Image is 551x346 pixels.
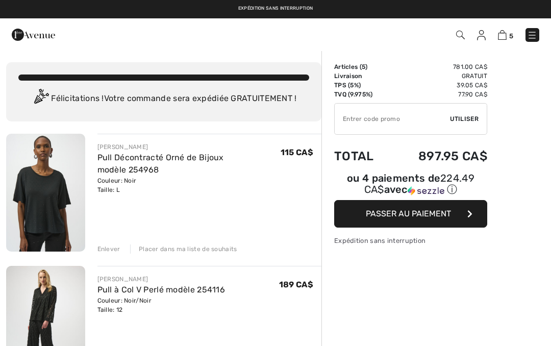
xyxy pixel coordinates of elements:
span: 224.49 CA$ [364,172,474,195]
td: Livraison [334,71,390,81]
div: [PERSON_NAME] [97,275,226,284]
td: Gratuit [390,71,487,81]
img: Sezzle [408,186,444,195]
td: Articles ( ) [334,62,390,71]
div: Enlever [97,244,120,254]
div: Placer dans ma liste de souhaits [130,244,237,254]
span: 5 [509,32,513,40]
input: Code promo [335,104,450,134]
span: 189 CA$ [279,280,313,289]
td: 897.95 CA$ [390,139,487,174]
img: Recherche [456,31,465,39]
td: 39.05 CA$ [390,81,487,90]
span: Passer au paiement [366,209,451,218]
div: Couleur: Noir Taille: L [97,176,281,194]
td: TPS (5%) [334,81,390,90]
td: 77.90 CA$ [390,90,487,99]
span: 115 CA$ [281,147,313,157]
a: 1ère Avenue [12,29,55,39]
td: 781.00 CA$ [390,62,487,71]
div: Félicitations ! Votre commande sera expédiée GRATUITEMENT ! [18,89,309,109]
div: ou 4 paiements de avec [334,174,487,196]
td: Total [334,139,390,174]
a: 5 [498,29,513,41]
img: Congratulation2.svg [31,89,51,109]
div: Expédition sans interruption [334,236,487,245]
img: Menu [527,30,537,40]
img: 1ère Avenue [12,24,55,45]
span: Utiliser [450,114,479,123]
a: Pull Décontracté Orné de Bijoux modèle 254968 [97,153,224,175]
span: 5 [362,63,365,70]
div: ou 4 paiements de224.49 CA$avecSezzle Cliquez pour en savoir plus sur Sezzle [334,174,487,200]
td: TVQ (9.975%) [334,90,390,99]
img: Panier d'achat [498,30,507,40]
img: Mes infos [477,30,486,40]
a: Pull à Col V Perlé modèle 254116 [97,285,226,294]
img: Pull Décontracté Orné de Bijoux modèle 254968 [6,134,85,252]
div: [PERSON_NAME] [97,142,281,152]
div: Couleur: Noir/Noir Taille: 12 [97,296,226,314]
button: Passer au paiement [334,200,487,228]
